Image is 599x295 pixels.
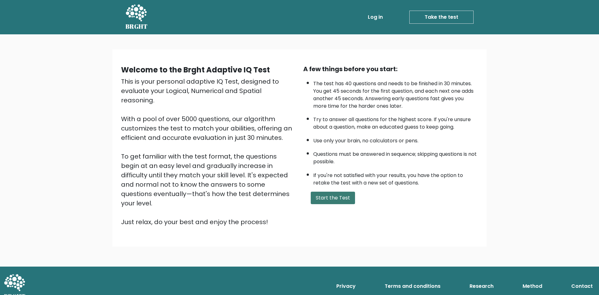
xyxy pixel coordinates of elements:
[313,147,478,165] li: Questions must be answered in sequence; skipping questions is not possible.
[311,192,355,204] button: Start the Test
[125,2,148,32] a: BRGHT
[409,11,474,24] a: Take the test
[467,280,496,293] a: Research
[313,134,478,145] li: Use only your brain, no calculators or pens.
[365,11,385,23] a: Log in
[569,280,595,293] a: Contact
[121,65,270,75] b: Welcome to the Brght Adaptive IQ Test
[125,23,148,30] h5: BRGHT
[313,77,478,110] li: The test has 40 questions and needs to be finished in 30 minutes. You get 45 seconds for the firs...
[313,113,478,131] li: Try to answer all questions for the highest score. If you're unsure about a question, make an edu...
[121,77,296,227] div: This is your personal adaptive IQ Test, designed to evaluate your Logical, Numerical and Spatial ...
[382,280,443,293] a: Terms and conditions
[520,280,545,293] a: Method
[313,169,478,187] li: If you're not satisfied with your results, you have the option to retake the test with a new set ...
[334,280,358,293] a: Privacy
[303,64,478,74] div: A few things before you start:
